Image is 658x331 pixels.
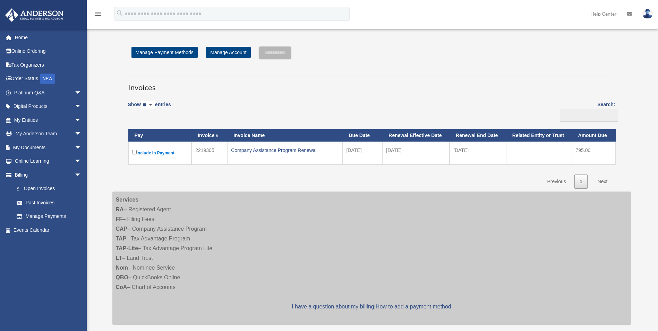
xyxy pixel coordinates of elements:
[132,150,137,154] input: Include in Payment
[116,302,627,312] p: |
[128,76,615,93] h3: Invoices
[382,142,450,164] td: [DATE]
[5,113,92,127] a: My Entitiesarrow_drop_down
[10,196,88,210] a: Past Invoices
[574,175,588,189] a: 1
[128,129,192,142] th: Pay: activate to sort column descending
[342,129,382,142] th: Due Date: activate to sort column ascending
[506,129,572,142] th: Related Entity or Trust: activate to sort column ascending
[116,274,128,280] strong: QBO
[5,31,92,44] a: Home
[132,148,188,157] label: Include in Payment
[94,10,102,18] i: menu
[116,206,124,212] strong: RA
[116,9,123,17] i: search
[75,154,88,169] span: arrow_drop_down
[116,265,128,271] strong: Nom
[557,100,615,122] label: Search:
[642,9,653,19] img: User Pic
[10,182,85,196] a: $Open Invoices
[5,223,92,237] a: Events Calendar
[572,142,616,164] td: 795.00
[3,8,66,22] img: Anderson Advisors Platinum Portal
[128,100,171,116] label: Show entries
[116,284,127,290] strong: CoA
[10,210,88,223] a: Manage Payments
[116,245,138,251] strong: TAP-Lite
[112,192,631,325] div: – Registered Agent – Filing Fees – Company Assistance Program – Tax Advantage Program – Tax Advan...
[75,127,88,141] span: arrow_drop_down
[542,175,571,189] a: Previous
[40,74,55,84] div: NEW
[5,86,92,100] a: Platinum Q&Aarrow_drop_down
[116,226,128,232] strong: CAP
[75,168,88,182] span: arrow_drop_down
[450,142,506,164] td: [DATE]
[382,129,450,142] th: Renewal Effective Date: activate to sort column ascending
[75,100,88,114] span: arrow_drop_down
[231,145,339,155] div: Company Assistance Program Renewal
[5,58,92,72] a: Tax Organizers
[572,129,616,142] th: Amount Due: activate to sort column ascending
[5,72,92,86] a: Order StatusNEW
[20,185,24,193] span: $
[141,101,155,109] select: Showentries
[450,129,506,142] th: Renewal End Date: activate to sort column ascending
[560,109,618,122] input: Search:
[94,12,102,18] a: menu
[5,44,92,58] a: Online Ordering
[116,216,123,222] strong: FF
[191,129,227,142] th: Invoice #: activate to sort column ascending
[342,142,382,164] td: [DATE]
[5,154,92,168] a: Online Learningarrow_drop_down
[5,168,88,182] a: Billingarrow_drop_down
[116,236,127,241] strong: TAP
[292,304,374,309] a: I have a question about my billing
[5,127,92,141] a: My Anderson Teamarrow_drop_down
[131,47,198,58] a: Manage Payment Methods
[75,86,88,100] span: arrow_drop_down
[116,197,139,203] strong: Services
[75,113,88,127] span: arrow_drop_down
[5,141,92,154] a: My Documentsarrow_drop_down
[592,175,613,189] a: Next
[227,129,342,142] th: Invoice Name: activate to sort column ascending
[191,142,227,164] td: 2219305
[376,304,451,309] a: How to add a payment method
[116,255,122,261] strong: LT
[206,47,250,58] a: Manage Account
[75,141,88,155] span: arrow_drop_down
[5,100,92,113] a: Digital Productsarrow_drop_down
